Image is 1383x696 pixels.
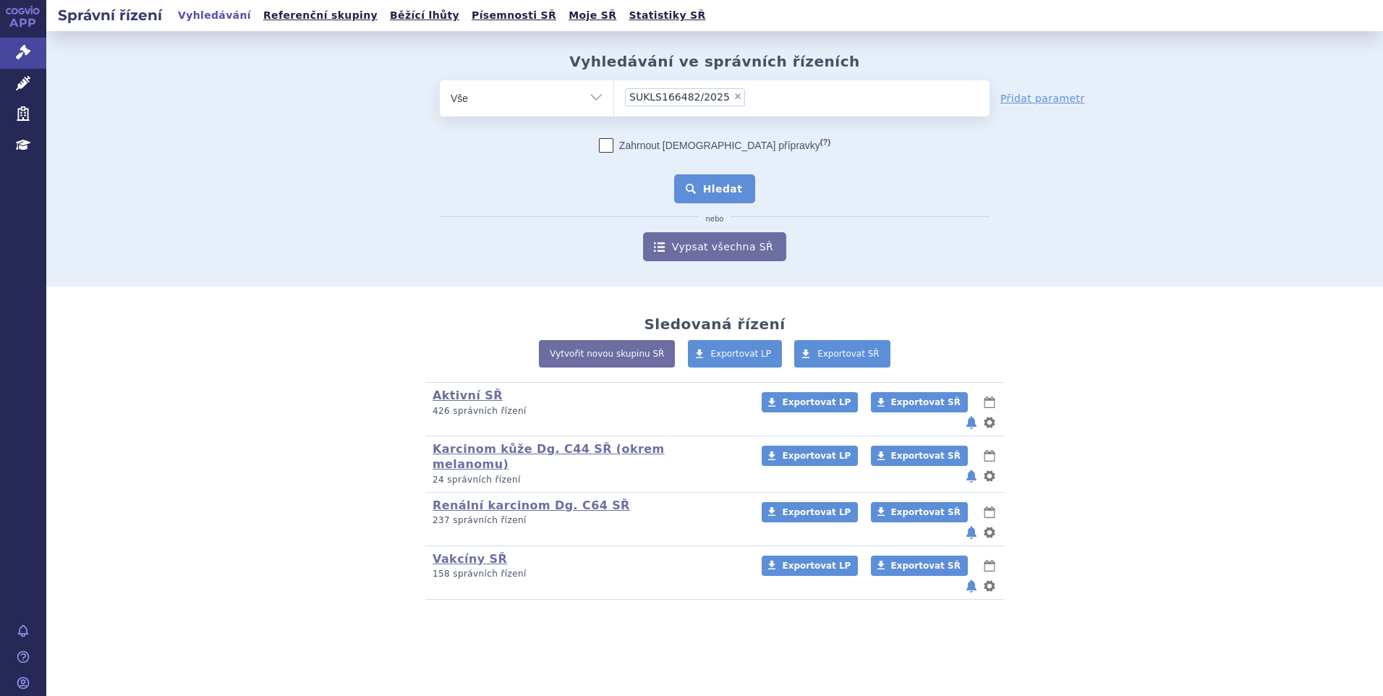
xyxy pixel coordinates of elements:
[564,6,621,25] a: Moje SŘ
[871,446,968,466] a: Exportovat SŘ
[674,174,756,203] button: Hledat
[433,552,507,566] a: Vakcíny SŘ
[699,215,731,224] i: nebo
[599,138,830,153] label: Zahrnout [DEMOGRAPHIC_DATA] přípravky
[433,514,743,527] p: 237 správních řízení
[733,92,742,101] span: ×
[982,524,997,541] button: nastavení
[982,467,997,485] button: nastavení
[762,556,858,576] a: Exportovat LP
[891,561,961,571] span: Exportovat SŘ
[433,405,743,417] p: 426 správních řízení
[46,5,174,25] h2: Správní řízení
[820,137,830,147] abbr: (?)
[982,447,997,464] button: lhůty
[762,446,858,466] a: Exportovat LP
[624,6,710,25] a: Statistiky SŘ
[749,88,757,106] input: SUKLS166482/2025
[964,467,979,485] button: notifikace
[1000,91,1085,106] a: Přidat parametr
[174,6,255,25] a: Vyhledávání
[569,53,860,70] h2: Vyhledávání ve správních řízeních
[433,389,503,402] a: Aktivní SŘ
[891,451,961,461] span: Exportovat SŘ
[467,6,561,25] a: Písemnosti SŘ
[964,414,979,431] button: notifikace
[871,556,968,576] a: Exportovat SŘ
[433,568,743,580] p: 158 správních řízení
[982,414,997,431] button: nastavení
[891,397,961,407] span: Exportovat SŘ
[982,394,997,411] button: lhůty
[711,349,772,359] span: Exportovat LP
[644,315,785,333] h2: Sledovaná řízení
[871,392,968,412] a: Exportovat SŘ
[433,442,665,471] a: Karcinom kůže Dg. C44 SŘ (okrem melanomu)
[817,349,880,359] span: Exportovat SŘ
[782,507,851,517] span: Exportovat LP
[688,340,783,368] a: Exportovat LP
[386,6,464,25] a: Běžící lhůty
[762,502,858,522] a: Exportovat LP
[982,504,997,521] button: lhůty
[782,561,851,571] span: Exportovat LP
[433,474,743,486] p: 24 správních řízení
[259,6,382,25] a: Referenční skupiny
[643,232,786,261] a: Vypsat všechna SŘ
[964,524,979,541] button: notifikace
[982,577,997,595] button: nastavení
[433,498,630,512] a: Renální karcinom Dg. C64 SŘ
[891,507,961,517] span: Exportovat SŘ
[782,397,851,407] span: Exportovat LP
[539,340,675,368] a: Vytvořit novou skupinu SŘ
[964,577,979,595] button: notifikace
[782,451,851,461] span: Exportovat LP
[982,557,997,574] button: lhůty
[629,92,730,102] span: SUKLS166482/2025
[794,340,890,368] a: Exportovat SŘ
[871,502,968,522] a: Exportovat SŘ
[762,392,858,412] a: Exportovat LP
